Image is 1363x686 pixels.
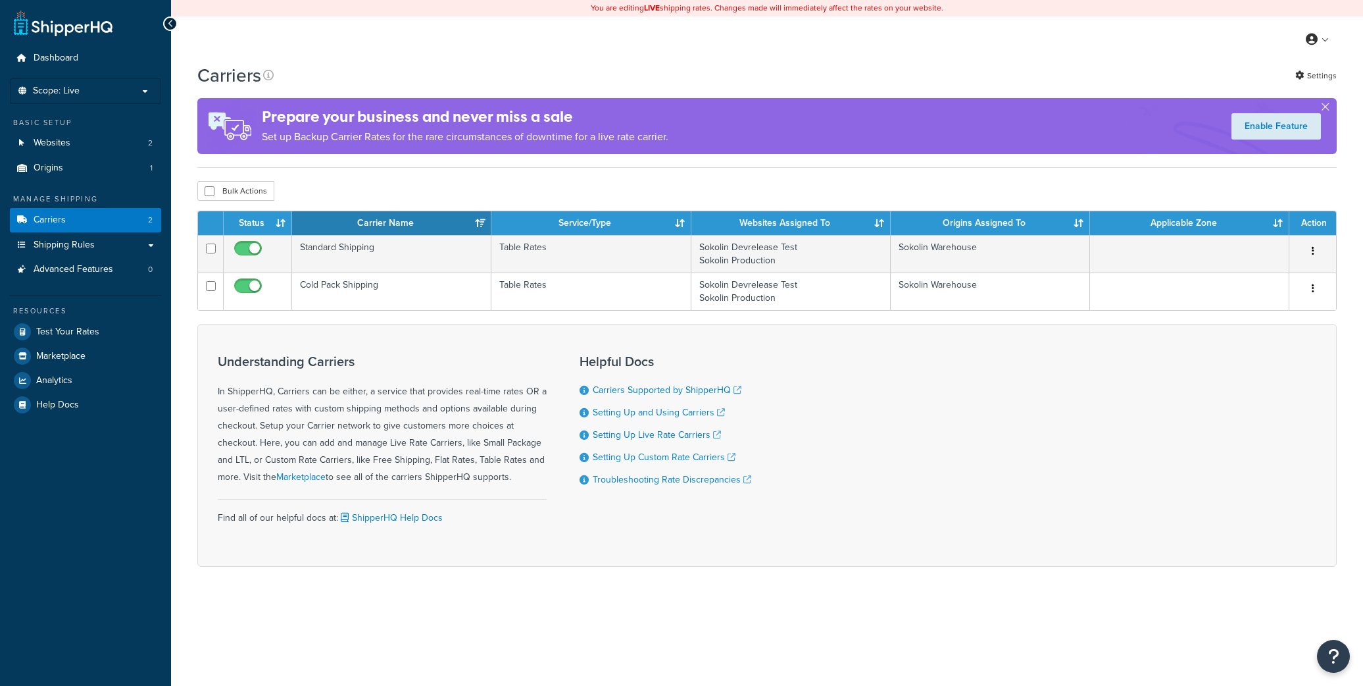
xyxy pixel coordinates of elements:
[218,354,547,486] div: In ShipperHQ, Carriers can be either, a service that provides real-time rates OR a user-defined r...
[148,264,153,275] span: 0
[338,511,443,525] a: ShipperHQ Help Docs
[891,211,1090,235] th: Origins Assigned To: activate to sort column ascending
[10,208,161,232] a: Carriers 2
[593,450,735,464] a: Setting Up Custom Rate Carriers
[1231,113,1321,140] a: Enable Feature
[292,235,491,273] td: Standard Shipping
[150,163,153,174] span: 1
[10,233,161,257] a: Shipping Rules
[197,98,262,154] img: ad-rules-rateshop-fe6ec290ccb7230408bd80ed9643f0289d75e0ffd9eb532fc0e269fcd187b520.png
[10,117,161,128] div: Basic Setup
[691,273,891,310] td: Sokolin Devrelease Test Sokolin Production
[197,63,261,88] h1: Carriers
[34,163,63,174] span: Origins
[491,235,691,273] td: Table Rates
[33,86,80,97] span: Scope: Live
[891,235,1090,273] td: Sokolin Warehouse
[593,383,741,397] a: Carriers Supported by ShipperHQ
[10,344,161,368] a: Marketplace
[262,128,668,146] p: Set up Backup Carrier Rates for the rare circumstances of downtime for a live rate carrier.
[34,138,70,149] span: Websites
[10,208,161,232] li: Carriers
[36,375,72,386] span: Analytics
[197,181,274,201] button: Bulk Actions
[218,354,547,369] h3: Understanding Carriers
[148,138,153,149] span: 2
[891,273,1090,310] td: Sokolin Warehouse
[10,156,161,180] a: Origins 1
[1090,211,1289,235] th: Applicable Zone: activate to sort column ascending
[36,351,86,362] span: Marketplace
[14,10,112,36] a: ShipperHQ Home
[10,131,161,155] li: Websites
[593,428,721,442] a: Setting Up Live Rate Carriers
[691,235,891,273] td: Sokolin Devrelease Test Sokolin Production
[10,320,161,344] a: Test Your Rates
[491,273,691,310] td: Table Rates
[10,369,161,392] a: Analytics
[148,215,153,226] span: 2
[1295,66,1337,85] a: Settings
[224,211,292,235] th: Status: activate to sort column ascending
[10,257,161,282] a: Advanced Features 0
[691,211,891,235] th: Websites Assigned To: activate to sort column ascending
[10,257,161,282] li: Advanced Features
[218,499,547,527] div: Find all of our helpful docs at:
[10,46,161,70] a: Dashboard
[262,106,668,128] h4: Prepare your business and never miss a sale
[34,264,113,275] span: Advanced Features
[491,211,691,235] th: Service/Type: activate to sort column ascending
[10,194,161,205] div: Manage Shipping
[580,354,751,369] h3: Helpful Docs
[276,470,326,484] a: Marketplace
[292,211,491,235] th: Carrier Name: activate to sort column ascending
[36,400,79,411] span: Help Docs
[292,273,491,310] td: Cold Pack Shipping
[593,406,725,419] a: Setting Up and Using Carriers
[10,156,161,180] li: Origins
[1317,640,1350,673] button: Open Resource Center
[593,473,751,487] a: Troubleshooting Rate Discrepancies
[34,240,95,251] span: Shipping Rules
[34,53,78,64] span: Dashboard
[36,327,99,338] span: Test Your Rates
[644,2,660,14] b: LIVE
[34,215,66,226] span: Carriers
[10,305,161,317] div: Resources
[10,131,161,155] a: Websites 2
[1289,211,1336,235] th: Action
[10,393,161,417] a: Help Docs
